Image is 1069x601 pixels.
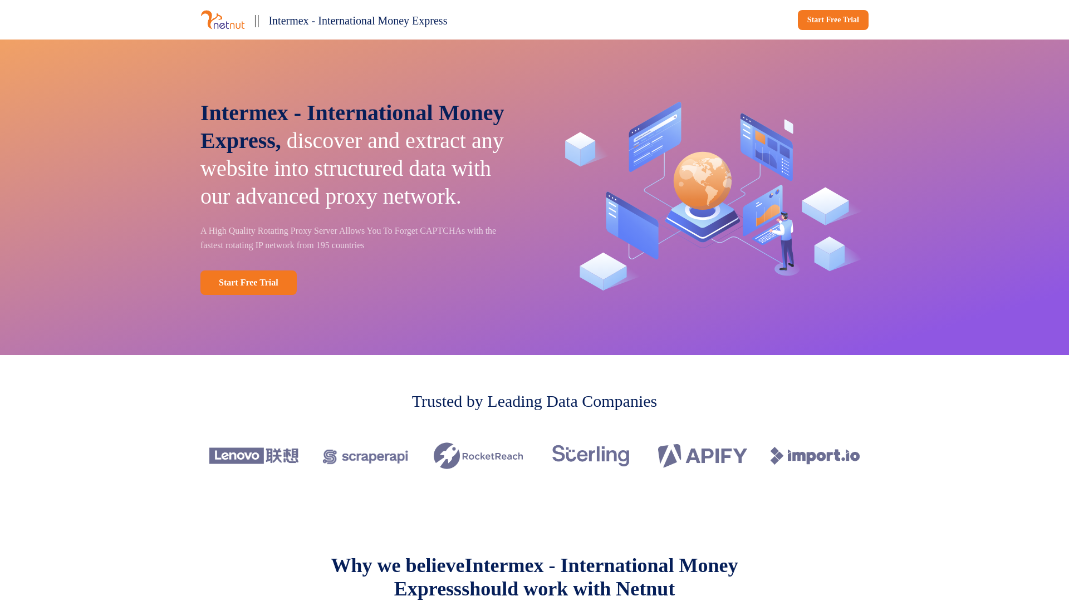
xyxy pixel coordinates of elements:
[200,224,519,253] p: A High Quality Rotating Proxy Server Allows You To Forget CAPTCHAs with the fastest rotating IP n...
[200,270,297,295] a: Start Free Trial
[200,100,504,153] span: Intermex - International Money Express,
[312,554,757,600] p: Why we believe should work with Netnut
[268,14,447,27] span: Intermex - International Money Express
[254,9,259,31] p: ||
[412,388,658,413] p: Trusted by Leading Data Companies
[798,10,869,30] a: Start Free Trial
[394,554,738,600] span: Intermex - International Money Express
[200,99,519,210] p: discover and extract any website into structured data with our advanced proxy network.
